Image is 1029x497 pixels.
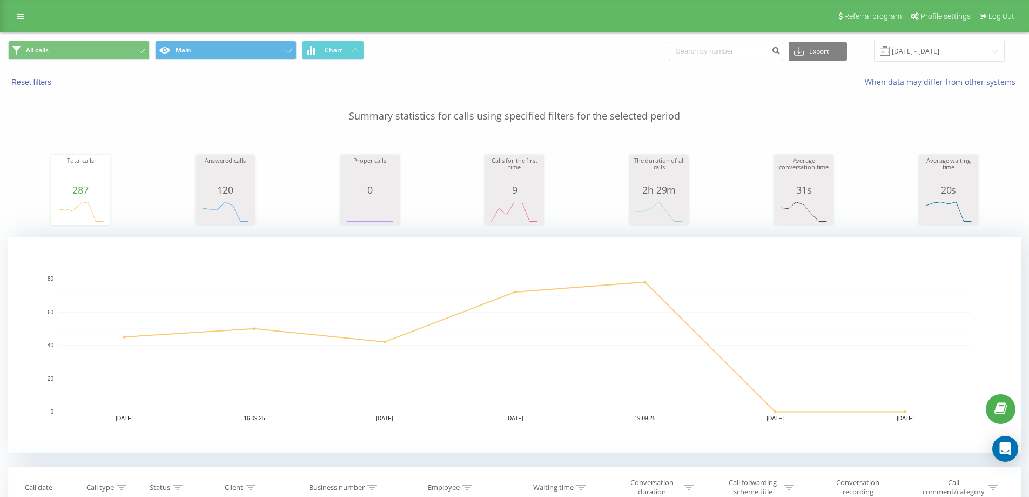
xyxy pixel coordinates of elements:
span: Referral program [844,12,902,21]
text: [DATE] [376,415,393,421]
a: When data may differ from other systems [865,77,1021,87]
div: Call date [25,483,52,492]
div: Total calls [53,157,107,184]
div: Proper calls [343,157,397,184]
div: Client [225,483,243,492]
div: Answered calls [198,157,252,184]
text: [DATE] [116,415,133,421]
text: 19.09.25 [635,415,656,421]
div: Business number [309,483,365,492]
svg: A chart. [198,195,252,228]
div: Waiting time [533,483,574,492]
button: Export [789,42,847,61]
button: Chart [302,41,364,60]
div: Call forwarding scheme title [724,478,782,496]
div: Call type [86,483,114,492]
svg: A chart. [777,195,831,228]
input: Search by number [669,42,783,61]
text: [DATE] [766,415,784,421]
span: Profile settings [920,12,971,21]
svg: A chart. [343,195,397,228]
div: Status [150,483,170,492]
svg: A chart. [922,195,976,228]
button: All calls [8,41,150,60]
div: Call comment/category [922,478,985,496]
p: Summary statistics for calls using specified filters for the selected period [8,88,1021,123]
div: 9 [487,184,541,195]
text: 40 [48,342,54,348]
svg: A chart. [487,195,541,228]
text: 60 [48,309,54,315]
div: 20s [922,184,976,195]
text: 0 [50,409,53,415]
div: The duration of all calls [632,157,686,184]
div: 31s [777,184,831,195]
span: Chart [325,47,342,54]
div: Average conversation time [777,157,831,184]
div: 0 [343,184,397,195]
div: Calls for the first time [487,157,541,184]
svg: A chart. [8,237,1021,453]
svg: A chart. [632,195,686,228]
div: 287 [53,184,107,195]
text: [DATE] [506,415,523,421]
div: Conversation recording [823,478,893,496]
div: Employee [428,483,460,492]
svg: A chart. [53,195,107,228]
text: 16.09.25 [244,415,265,421]
text: [DATE] [897,415,914,421]
text: 80 [48,276,54,282]
button: Main [155,41,297,60]
span: All calls [26,46,49,55]
div: 120 [198,184,252,195]
div: Conversation duration [623,478,681,496]
text: 20 [48,376,54,382]
span: Log Out [988,12,1014,21]
button: Reset filters [8,77,57,87]
div: Average waiting time [922,157,976,184]
div: Open Intercom Messenger [992,436,1018,462]
div: 2h 29m [632,184,686,195]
